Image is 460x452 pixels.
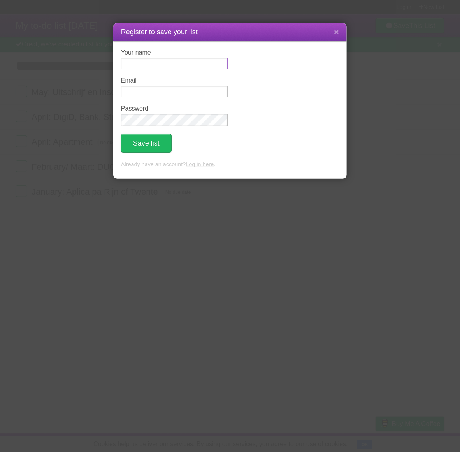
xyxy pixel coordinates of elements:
label: Password [121,105,228,112]
h1: Register to save your list [121,27,339,37]
button: Save list [121,134,172,153]
a: Log in here [186,161,214,167]
p: Already have an account? . [121,160,339,169]
label: Your name [121,49,228,56]
label: Email [121,77,228,84]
